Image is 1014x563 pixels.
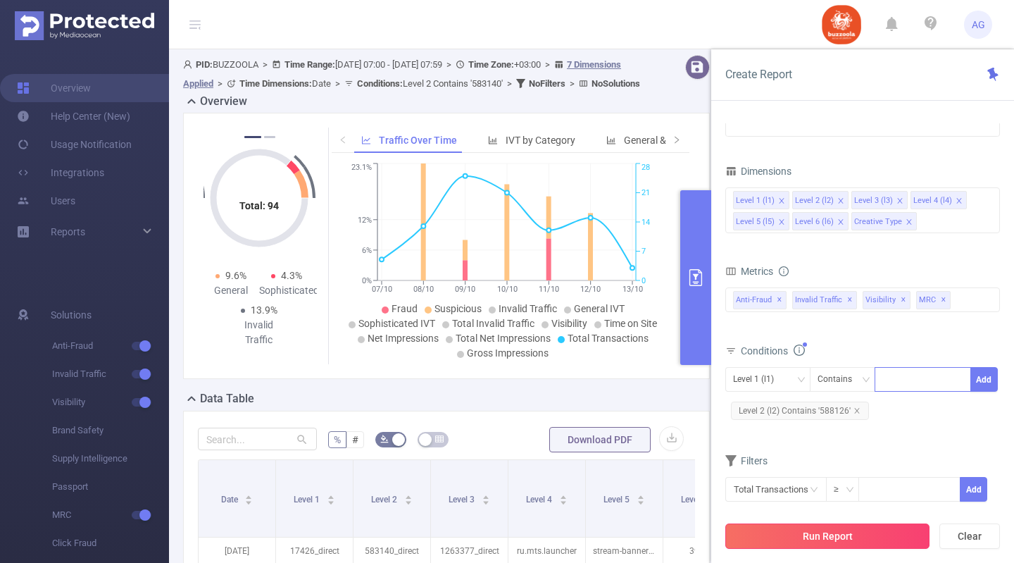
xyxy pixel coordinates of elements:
span: Level 2 (l2) Contains '588126' [731,402,869,420]
span: Invalid Traffic [499,303,557,314]
span: Level 5 [603,495,632,505]
div: Invalid Traffic [231,318,287,347]
h2: Overview [200,93,247,110]
i: icon: close [778,197,785,206]
i: icon: down [797,376,806,385]
tspan: 0 [641,276,646,285]
img: Protected Media [15,11,154,40]
span: BUZZOOLA [DATE] 07:00 - [DATE] 07:59 +03:00 [183,59,640,89]
span: Gross Impressions [467,347,549,359]
b: Time Zone: [468,59,514,70]
tspan: 28 [641,163,650,173]
i: icon: left [339,135,347,144]
span: ✕ [901,292,906,309]
i: icon: info-circle [779,266,789,276]
span: Net Impressions [368,333,439,344]
span: 13.9% [251,304,277,316]
i: icon: caret-down [637,499,644,503]
span: Total Invalid Traffic [452,318,534,329]
div: Level 1 (l1) [733,368,784,391]
span: > [331,78,344,89]
b: Time Range: [284,59,335,70]
i: icon: close [896,197,903,206]
span: Reports [51,226,85,237]
i: icon: caret-up [404,493,412,497]
tspan: Total: 94 [239,200,279,211]
div: Level 5 (l5) [736,213,775,231]
span: > [503,78,516,89]
span: Level 2 [371,495,399,505]
li: Creative Type [851,212,917,230]
span: Visibility [863,291,910,309]
h2: Data Table [200,390,254,407]
span: Conditions [741,345,805,357]
span: Click Fraud [52,529,169,557]
i: icon: bar-chart [488,135,498,145]
span: Level 3 [449,495,477,505]
button: Add [970,367,998,392]
i: icon: caret-up [245,493,253,497]
i: icon: close [778,218,785,227]
span: 4.3% [281,270,302,281]
div: Sort [404,493,413,502]
span: Date [221,495,240,505]
div: Creative Type [854,213,902,231]
div: Contains [818,368,862,391]
button: 2 [264,136,275,138]
span: General IVT [574,303,625,314]
span: IVT by Category [506,135,575,146]
span: Time on Site [604,318,657,329]
span: Level 1 [294,495,322,505]
li: Level 6 (l6) [792,212,849,230]
a: Users [17,187,75,215]
button: Clear [939,524,1000,549]
li: Level 5 (l5) [733,212,789,230]
i: icon: user [183,60,196,69]
span: Anti-Fraud [52,332,169,360]
i: icon: caret-down [245,499,253,503]
i: icon: close [906,218,913,227]
b: Time Dimensions : [239,78,312,89]
i: icon: close [956,197,963,206]
i: icon: bar-chart [606,135,616,145]
span: ✕ [777,292,782,309]
button: Download PDF [549,427,651,452]
span: Create Report [725,68,792,81]
b: No Filters [529,78,565,89]
i: icon: caret-up [637,493,644,497]
i: icon: close [837,197,844,206]
input: Search... [198,428,317,450]
i: icon: caret-down [327,499,334,503]
span: > [565,78,579,89]
a: Help Center (New) [17,102,130,130]
a: Usage Notification [17,130,132,159]
div: General [204,283,259,298]
span: # [352,434,358,445]
button: 1 [244,136,261,138]
i: icon: caret-up [482,493,489,497]
div: Level 2 (l2) [795,192,834,210]
li: Level 1 (l1) [733,191,789,209]
span: General & Sophisticated IVT by Category [624,135,800,146]
span: Solutions [51,301,92,329]
tspan: 0% [362,276,372,285]
span: Invalid Traffic [792,291,857,309]
i: icon: info-circle [794,345,805,356]
tspan: 13/10 [622,285,642,294]
tspan: 6% [362,246,372,255]
div: Level 4 (l4) [913,192,952,210]
i: icon: caret-up [559,493,567,497]
div: Sophisticated [259,283,315,298]
i: icon: down [862,376,870,385]
tspan: 7 [641,247,646,256]
span: Brand Safety [52,416,169,445]
b: Conditions : [357,78,403,89]
span: ✕ [941,292,946,309]
div: ≥ [834,478,849,501]
span: Date [239,78,331,89]
span: Invalid Traffic [52,360,169,388]
i: icon: caret-up [327,493,334,497]
div: Level 6 (l6) [795,213,834,231]
a: Integrations [17,159,104,187]
span: MRC [52,501,169,529]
